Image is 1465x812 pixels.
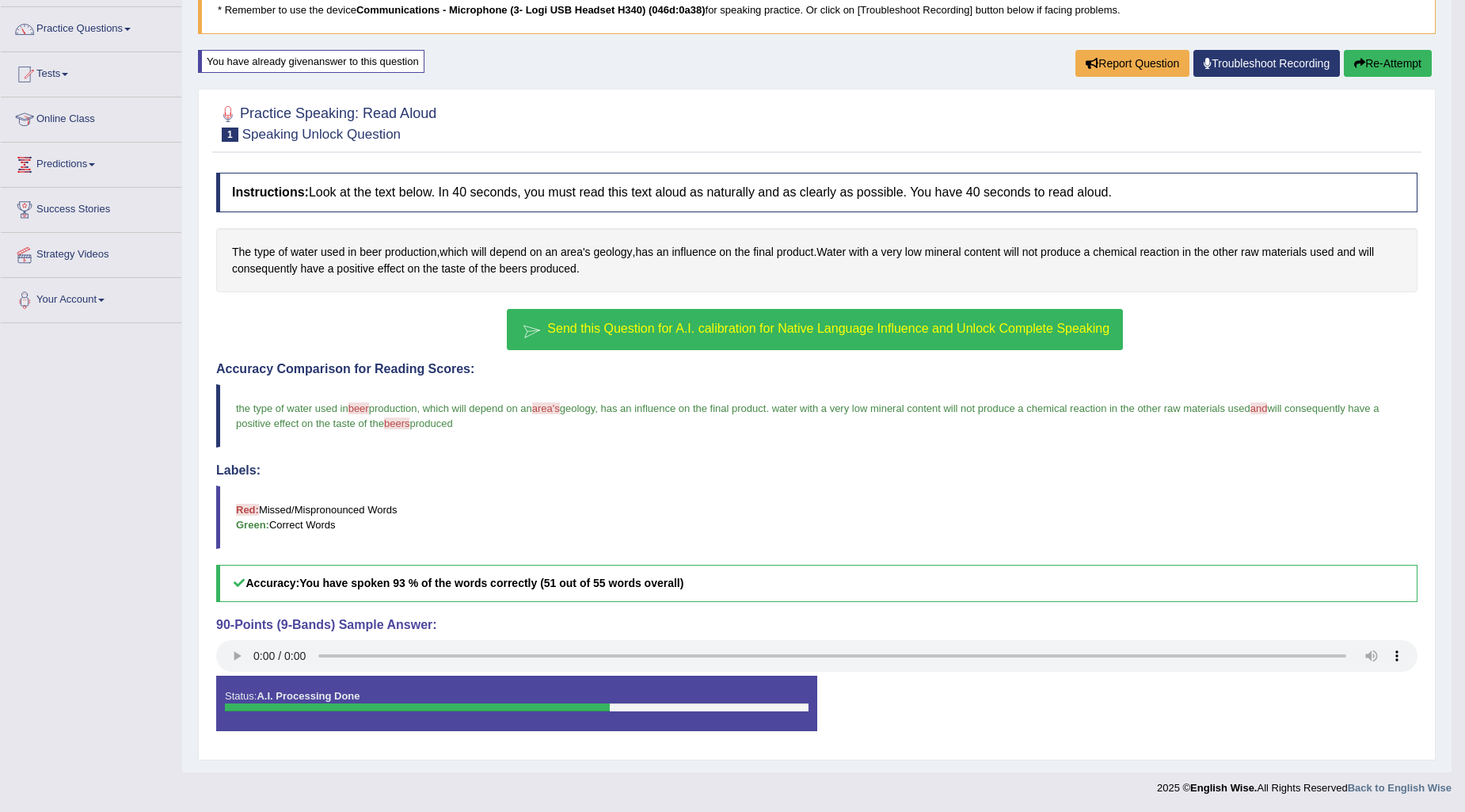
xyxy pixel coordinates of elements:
span: Click to see word definition [471,244,486,261]
span: beers [384,417,410,429]
span: Click to see word definition [849,244,869,261]
span: Click to see word definition [441,261,465,277]
div: You have already given answer to this question [198,50,424,73]
span: Click to see word definition [439,244,468,261]
blockquote: Missed/Mispronounced Words Correct Words [216,486,1417,549]
h4: 90-Points (9-Bands) Sample Answer: [216,618,1417,632]
span: Click to see word definition [291,244,318,261]
span: production [369,402,417,414]
span: Click to see word definition [1262,244,1307,261]
span: Click to see word definition [481,261,496,277]
span: Click to see word definition [872,244,878,261]
span: Click to see word definition [300,261,324,277]
span: Click to see word definition [321,244,344,261]
span: beer [348,402,369,414]
span: Click to see word definition [489,244,527,261]
span: Click to see word definition [925,244,961,261]
span: . [766,402,769,414]
span: the type of water used in [236,402,348,414]
span: Click to see word definition [881,244,902,261]
span: Click to see word definition [735,244,750,261]
span: , [595,402,598,414]
b: Instructions: [232,185,309,199]
span: , [417,402,420,414]
small: Speaking Unlock Question [242,127,401,142]
span: will consequently have a positive effect on the taste of the [236,402,1382,429]
span: Click to see word definition [561,244,591,261]
span: Click to see word definition [965,244,1001,261]
span: Click to see word definition [1194,244,1209,261]
span: Click to see word definition [656,244,669,261]
div: Status: [216,676,817,731]
span: Click to see word definition [1337,244,1355,261]
h4: Labels: [216,463,1417,478]
h4: Look at the text below. In 40 seconds, you must read this text aloud as naturally and as clearly ... [216,173,1417,212]
span: Click to see word definition [816,244,846,261]
span: Click to see word definition [1359,244,1374,261]
h5: Accuracy: [216,565,1417,602]
a: Predictions [1,143,181,182]
span: Click to see word definition [531,261,576,277]
span: 1 [222,128,238,142]
span: Click to see word definition [594,244,633,261]
strong: English Wise. [1190,782,1257,794]
a: Tests [1,52,181,92]
span: and [1250,402,1268,414]
a: Online Class [1,97,181,137]
span: Click to see word definition [1140,244,1179,261]
span: Click to see word definition [500,261,527,277]
span: which will depend on an [423,402,532,414]
h2: Practice Speaking: Read Aloud [216,102,436,142]
a: Success Stories [1,188,181,227]
span: water with a very low mineral content will not produce a chemical reaction in the other raw mater... [772,402,1250,414]
span: Click to see word definition [348,244,356,261]
span: Click to see word definition [1310,244,1334,261]
a: Back to English Wise [1348,782,1452,794]
b: You have spoken 93 % of the words correctly (51 out of 55 words overall) [299,577,683,589]
span: Click to see word definition [1241,244,1259,261]
div: , , . . [216,228,1417,292]
span: geology [560,402,596,414]
span: Click to see word definition [1182,244,1191,261]
span: Click to see word definition [635,244,653,261]
span: Click to see word definition [1003,244,1018,261]
button: Report Question [1075,50,1189,77]
button: Re-Attempt [1344,50,1432,77]
a: Troubleshoot Recording [1193,50,1340,77]
span: Click to see word definition [1022,244,1037,261]
div: 2025 © All Rights Reserved [1157,772,1452,795]
span: has an influence on the final product [601,402,767,414]
a: Your Account [1,278,181,318]
a: Strategy Videos [1,233,181,273]
span: Click to see word definition [408,261,420,277]
b: Red: [236,504,259,516]
h4: Accuracy Comparison for Reading Scores: [216,362,1417,376]
span: Click to see word definition [905,244,922,261]
span: Click to see word definition [719,244,732,261]
span: produced [409,417,452,429]
span: Click to see word definition [232,261,298,277]
span: Click to see word definition [378,261,405,277]
span: Click to see word definition [753,244,774,261]
span: Click to see word definition [1041,244,1081,261]
span: Click to see word definition [672,244,716,261]
a: Practice Questions [1,7,181,47]
b: Green: [236,519,269,531]
span: Click to see word definition [1212,244,1238,261]
span: Send this Question for A.I. calibration for Native Language Influence and Unlock Complete Speaking [547,322,1109,335]
span: Click to see word definition [469,261,478,277]
button: Send this Question for A.I. calibration for Native Language Influence and Unlock Complete Speaking [507,309,1123,350]
span: Click to see word definition [337,261,374,277]
span: Click to see word definition [545,244,557,261]
strong: A.I. Processing Done [257,690,360,702]
b: Communications - Microphone (3- Logi USB Headset H340) (046d:0a38) [356,4,706,16]
span: Click to see word definition [777,244,814,261]
span: Click to see word definition [278,244,287,261]
span: Click to see word definition [423,261,438,277]
span: Click to see word definition [1084,244,1090,261]
span: Click to see word definition [385,244,436,261]
span: Click to see word definition [328,261,334,277]
span: Click to see word definition [360,244,382,261]
span: Click to see word definition [254,244,275,261]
